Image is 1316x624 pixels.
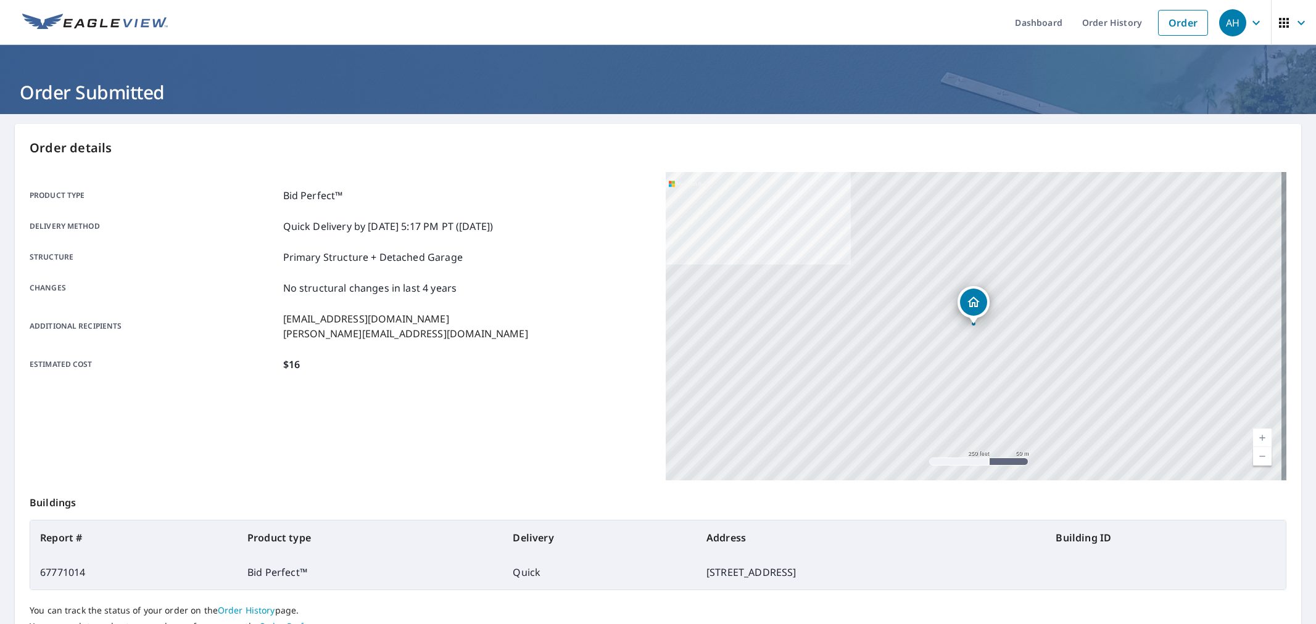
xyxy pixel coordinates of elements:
p: You can track the status of your order on the page. [30,605,1286,616]
p: Product type [30,188,278,203]
p: Quick Delivery by [DATE] 5:17 PM PT ([DATE]) [283,219,494,234]
td: 67771014 [30,555,238,589]
a: Order History [218,604,275,616]
div: Dropped pin, building 1, Residential property, 3904 Pacific Pl Mukilteo, WA 98275 [958,286,990,324]
img: EV Logo [22,14,168,32]
p: Bid Perfect™ [283,188,343,203]
div: AH [1219,9,1246,36]
th: Product type [238,520,503,555]
a: Current Level 17, Zoom In [1253,429,1272,447]
p: Order details [30,139,1286,157]
p: Buildings [30,480,1286,520]
p: Changes [30,281,278,295]
td: Quick [503,555,697,589]
p: $16 [283,357,300,372]
th: Building ID [1046,520,1286,555]
td: [STREET_ADDRESS] [697,555,1046,589]
a: Order [1158,10,1208,36]
p: [EMAIL_ADDRESS][DOMAIN_NAME] [283,311,528,326]
th: Delivery [503,520,697,555]
a: Current Level 17, Zoom Out [1253,447,1272,466]
p: Estimated cost [30,357,278,372]
p: [PERSON_NAME][EMAIL_ADDRESS][DOMAIN_NAME] [283,326,528,341]
p: Primary Structure + Detached Garage [283,250,463,265]
th: Address [697,520,1046,555]
p: Additional recipients [30,311,278,341]
p: No structural changes in last 4 years [283,281,457,295]
td: Bid Perfect™ [238,555,503,589]
h1: Order Submitted [15,80,1301,105]
th: Report # [30,520,238,555]
p: Structure [30,250,278,265]
p: Delivery method [30,219,278,234]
